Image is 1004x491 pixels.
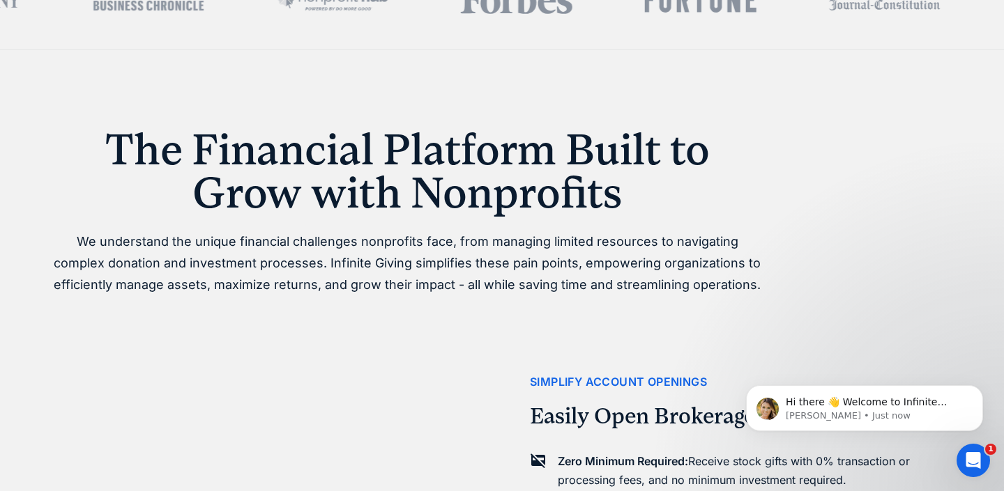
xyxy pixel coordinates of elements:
iframe: Intercom live chat [957,444,990,477]
div: simplify account openings [530,373,707,391]
h1: The Financial Platform Built to Grow with Nonprofits [50,128,764,215]
strong: Zero Minimum Required: [558,454,688,468]
h2: Easily Open Brokerage Accounts [530,403,854,430]
span: 1 [985,444,996,455]
iframe: Intercom notifications message [725,356,1004,453]
p: Receive stock gifts with 0% transaction or processing fees, and no minimum investment required. [558,452,954,490]
p: We understand the unique financial challenges nonprofits face, from managing limited resources to... [50,231,764,295]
